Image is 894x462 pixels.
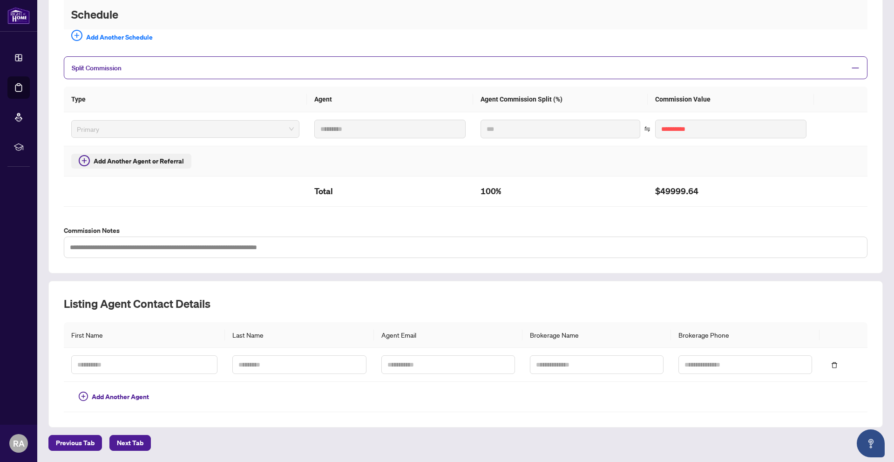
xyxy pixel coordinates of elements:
span: Previous Tab [56,435,95,450]
span: Split Commission [72,64,122,72]
th: Agent Email [374,322,522,348]
button: Add Another Agent or Referral [71,154,191,169]
th: Commission Value [648,87,814,112]
h2: Total [314,184,466,199]
th: Agent [307,87,473,112]
th: Agent Commission Split (%) [473,87,648,112]
span: RA [13,437,25,450]
button: Add Another Agent [71,389,156,404]
span: Add Another Agent or Referral [94,156,184,166]
h2: $49999.64 [655,184,806,199]
button: Open asap [857,429,885,457]
th: Last Name [225,322,373,348]
span: Primary [77,122,294,136]
span: Add Another Schedule [86,30,153,45]
th: Brokerage Name [522,322,671,348]
h2: 100% [481,184,640,199]
h2: Listing Agent Contact Details [64,296,867,311]
span: plus-circle [79,155,90,166]
span: Next Tab [117,435,143,450]
span: minus [851,64,860,72]
button: Add Another Schedule [64,29,160,45]
th: Type [64,87,307,112]
th: Brokerage Phone [671,322,819,348]
span: plus-circle [79,392,88,401]
button: Next Tab [109,435,151,451]
span: Add Another Agent [92,392,149,402]
th: First Name [64,322,225,348]
img: logo [7,7,30,24]
span: swap [644,126,650,132]
div: Split Commission [64,56,867,79]
label: Commission Notes [64,225,867,236]
span: delete [831,362,838,368]
button: Previous Tab [48,435,102,451]
span: plus-circle [71,30,82,41]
